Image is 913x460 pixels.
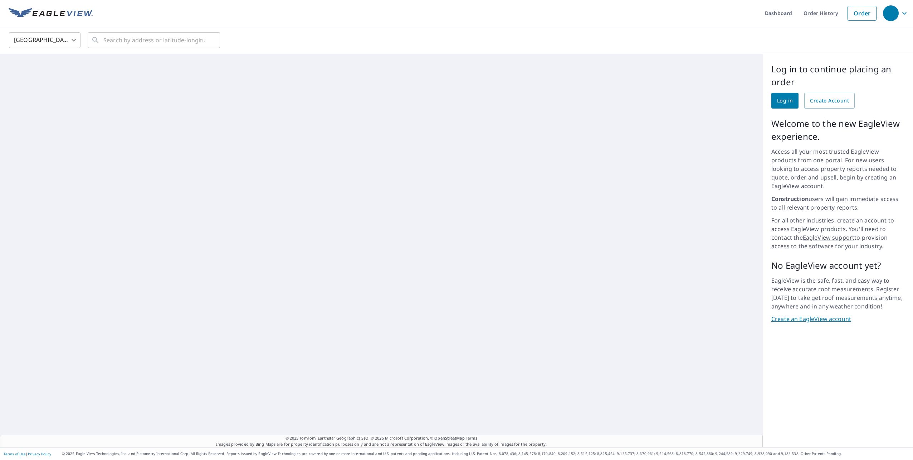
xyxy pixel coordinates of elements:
input: Search by address or latitude-longitude [103,30,205,50]
span: Create Account [810,96,849,105]
p: © 2025 Eagle View Technologies, Inc. and Pictometry International Corp. All Rights Reserved. Repo... [62,451,909,456]
a: OpenStreetMap [434,435,464,441]
a: Create an EagleView account [771,315,904,323]
img: EV Logo [9,8,93,19]
div: [GEOGRAPHIC_DATA] [9,30,80,50]
a: Order [848,6,877,21]
a: Log in [771,93,799,109]
p: Access all your most trusted EagleView products from one portal. For new users looking to access ... [771,147,904,190]
a: Terms [466,435,478,441]
span: Log in [777,96,793,105]
p: No EagleView account yet? [771,259,904,272]
p: Welcome to the new EagleView experience. [771,117,904,143]
a: Create Account [804,93,855,109]
span: © 2025 TomTom, Earthstar Geographics SIO, © 2025 Microsoft Corporation, © [285,435,478,441]
p: users will gain immediate access to all relevant property reports. [771,195,904,212]
p: Log in to continue placing an order [771,63,904,88]
p: For all other industries, create an account to access EagleView products. You'll need to contact ... [771,216,904,250]
p: EagleView is the safe, fast, and easy way to receive accurate roof measurements. Register [DATE] ... [771,276,904,311]
a: Terms of Use [4,451,26,456]
strong: Construction [771,195,809,203]
a: EagleView support [803,234,855,241]
a: Privacy Policy [28,451,51,456]
p: | [4,452,51,456]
